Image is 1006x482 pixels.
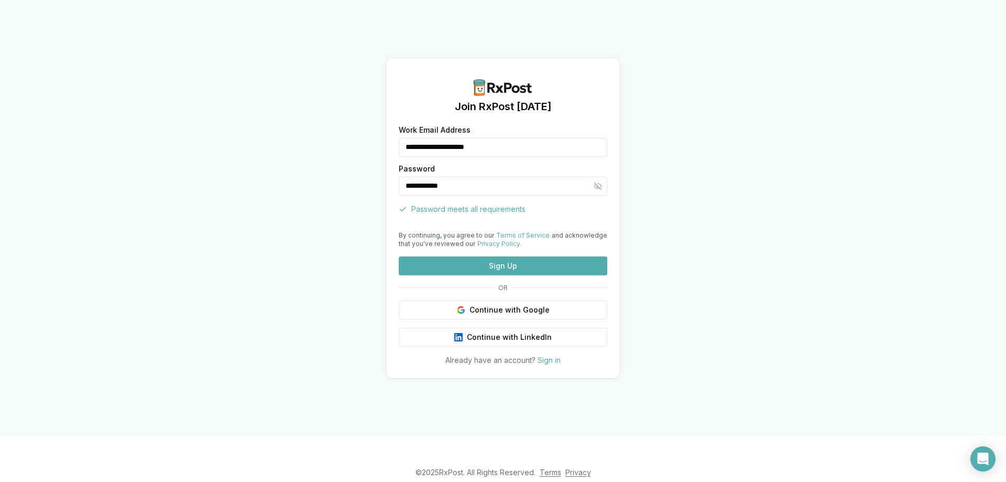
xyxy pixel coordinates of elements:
[477,240,521,248] a: Privacy Policy.
[454,333,463,341] img: LinkedIn
[494,284,512,292] span: OR
[399,301,607,319] button: Continue with Google
[588,177,607,196] button: Hide password
[540,468,561,477] a: Terms
[399,231,607,248] div: By continuing, you agree to our and acknowledge that you've reviewed our
[455,99,552,114] h1: Join RxPost [DATE]
[399,328,607,347] button: Continue with LinkedIn
[496,231,550,239] a: Terms of Service
[565,468,591,477] a: Privacy
[411,204,526,215] span: Password meets all requirements
[469,79,537,96] img: RxPost Logo
[970,446,996,472] div: Open Intercom Messenger
[399,165,607,173] label: Password
[399,256,607,275] button: Sign Up
[399,126,607,134] label: Work Email Address
[457,306,465,314] img: Google
[445,356,535,365] span: Already have an account?
[538,356,561,365] a: Sign in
